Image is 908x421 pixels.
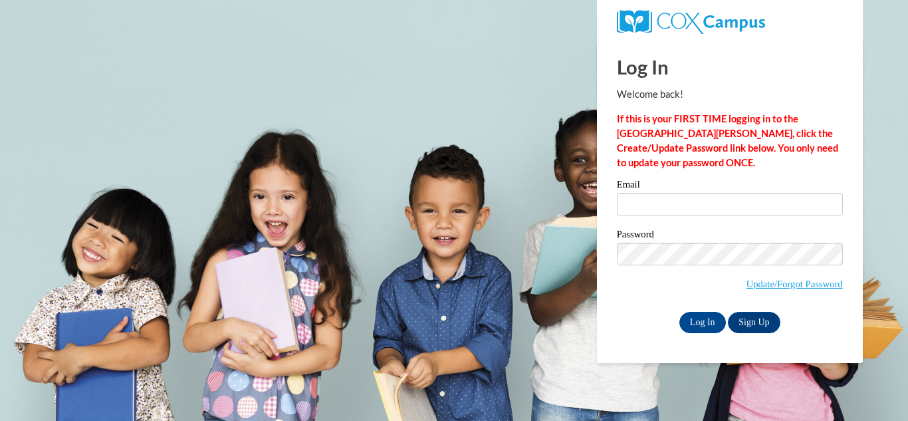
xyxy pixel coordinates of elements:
[728,312,780,333] a: Sign Up
[679,312,726,333] input: Log In
[746,279,843,289] a: Update/Forgot Password
[617,10,765,34] img: COX Campus
[617,180,843,193] label: Email
[617,229,843,243] label: Password
[617,15,765,27] a: COX Campus
[617,87,843,102] p: Welcome back!
[617,113,838,168] strong: If this is your FIRST TIME logging in to the [GEOGRAPHIC_DATA][PERSON_NAME], click the Create/Upd...
[617,53,843,80] h1: Log In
